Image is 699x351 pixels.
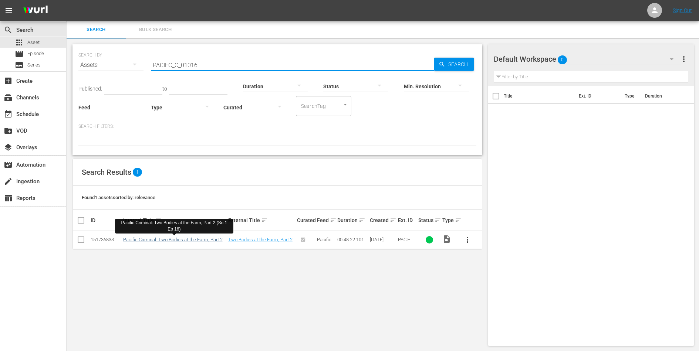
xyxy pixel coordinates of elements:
span: Search Results [82,168,131,177]
button: Search [434,58,474,71]
span: Pacific Criminal [317,237,334,248]
div: Status [418,216,440,225]
span: Search [71,25,121,34]
div: 151736833 [91,237,121,242]
span: Overlays [4,143,13,152]
button: more_vert [679,50,688,68]
div: Created [370,216,396,225]
a: Sign Out [673,7,692,13]
span: Found 1 assets sorted by: relevance [82,195,155,200]
th: Duration [641,86,685,106]
a: Two Bodies at the Farm, Part 2 [228,237,293,242]
th: Ext. ID [574,86,621,106]
th: Type [620,86,641,106]
button: Open [342,101,349,108]
div: [DATE] [370,237,396,242]
div: Duration [337,216,368,225]
div: External Title [228,216,295,225]
span: sort [435,217,441,224]
span: sort [330,217,337,224]
span: VOD [4,126,13,135]
div: Pacific Criminal: Two Bodies at the Farm, Part 2 (Sn 1 Ep 16) [118,220,230,232]
span: Reports [4,194,13,202]
span: Asset [27,39,40,46]
span: more_vert [679,55,688,64]
div: Internal Title [123,216,226,225]
span: 1 [133,168,142,177]
span: sort [390,217,396,224]
span: Ingestion [4,177,13,186]
a: Pacific Criminal: Two Bodies at the Farm, Part 2 (Sn 1 Ep 16) [123,237,226,248]
img: ans4CAIJ8jUAAAAAAAAAAAAAAAAAAAAAAAAgQb4GAAAAAAAAAAAAAAAAAAAAAAAAJMjXAAAAAAAAAAAAAAAAAAAAAAAAgAT5G... [18,2,53,19]
span: Series [15,61,24,69]
span: Series [27,61,41,69]
div: ID [91,217,121,223]
span: sort [261,217,268,224]
div: 00:48:22.101 [337,237,368,242]
span: more_vert [463,235,472,244]
span: PACIFC_C_01016 [398,237,415,253]
span: sort [359,217,365,224]
div: Default Workspace [494,49,681,69]
span: 0 [558,52,567,68]
div: Assets [78,55,143,75]
span: Create [4,76,13,85]
div: Curated [297,217,315,223]
span: to [162,86,167,92]
span: Video [442,235,451,243]
span: menu [4,6,13,15]
span: Search [4,25,13,34]
span: Schedule [4,110,13,119]
span: Automation [4,160,13,169]
th: Title [504,86,574,106]
span: Asset [15,38,24,47]
span: Published: [78,86,102,92]
div: Type [442,216,456,225]
div: Ext. ID [398,217,416,223]
button: more_vert [459,231,476,249]
p: Search Filters: [78,123,476,130]
span: Search [445,58,474,71]
span: Episode [27,50,44,57]
span: Channels [4,93,13,102]
span: sort [455,217,462,224]
span: Episode [15,50,24,58]
div: Feed [317,216,335,225]
span: Bulk Search [130,25,180,34]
